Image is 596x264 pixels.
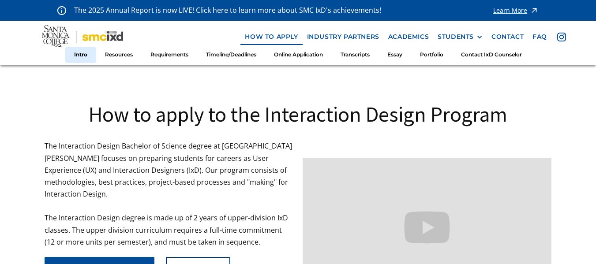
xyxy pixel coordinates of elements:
[45,140,293,248] p: The Interaction Design Bachelor of Science degree at [GEOGRAPHIC_DATA][PERSON_NAME] focuses on pr...
[379,47,411,63] a: Essay
[452,47,531,63] a: Contact IxD Counselor
[265,47,332,63] a: Online Application
[411,47,452,63] a: Portfolio
[528,29,551,45] a: faq
[96,47,142,63] a: Resources
[530,4,539,16] img: icon - arrow - alert
[74,4,382,16] p: The 2025 Annual Report is now LIVE! Click here to learn more about SMC IxD's achievements!
[332,47,379,63] a: Transcripts
[487,29,528,45] a: contact
[438,33,483,41] div: STUDENTS
[384,29,433,45] a: Academics
[57,6,66,15] img: icon - information - alert
[493,7,527,14] div: Learn More
[240,29,302,45] a: how to apply
[45,100,551,128] h1: How to apply to the Interaction Design Program
[197,47,265,63] a: Timeline/Deadlines
[303,29,384,45] a: industry partners
[42,25,123,49] img: Santa Monica College - SMC IxD logo
[493,4,539,16] a: Learn More
[65,47,96,63] a: Intro
[142,47,197,63] a: Requirements
[557,33,566,41] img: icon - instagram
[438,33,474,41] div: STUDENTS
